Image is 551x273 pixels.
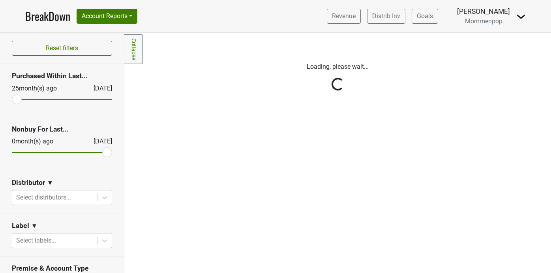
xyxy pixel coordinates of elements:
[457,6,510,17] div: [PERSON_NAME]
[465,17,502,25] span: Mommenpop
[327,9,361,24] a: Revenue
[412,9,438,24] a: Goals
[124,34,143,64] a: Collapse
[77,9,137,24] button: Account Reports
[367,9,405,24] a: Distrib Inv
[130,62,545,72] p: Loading, please wait...
[516,12,526,21] img: Dropdown Menu
[25,8,70,24] a: BreakDown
